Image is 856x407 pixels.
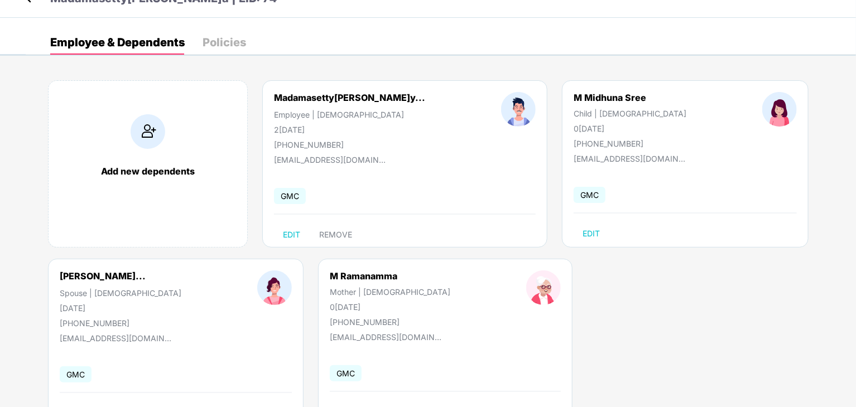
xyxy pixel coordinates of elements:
[310,226,361,244] button: REMOVE
[574,109,686,118] div: Child | [DEMOGRAPHIC_DATA]
[274,188,306,204] span: GMC
[60,333,171,343] div: [EMAIL_ADDRESS][DOMAIN_NAME]
[60,270,146,282] div: [PERSON_NAME]...
[60,166,236,177] div: Add new dependents
[526,270,561,305] img: profileImage
[274,155,386,164] div: [EMAIL_ADDRESS][DOMAIN_NAME]
[60,303,181,313] div: [DATE]
[131,114,165,149] img: addIcon
[283,230,300,239] span: EDIT
[60,288,181,298] div: Spouse | [DEMOGRAPHIC_DATA]
[574,187,605,203] span: GMC
[274,92,425,103] div: Madamasetty[PERSON_NAME]y...
[762,92,797,127] img: profileImage
[257,270,292,305] img: profileImage
[319,230,352,239] span: REMOVE
[574,154,685,163] div: [EMAIL_ADDRESS][DOMAIN_NAME]
[330,332,441,342] div: [EMAIL_ADDRESS][DOMAIN_NAME]
[274,110,425,119] div: Employee | [DEMOGRAPHIC_DATA]
[274,140,425,149] div: [PHONE_NUMBER]
[60,318,181,328] div: [PHONE_NUMBER]
[274,125,425,134] div: 2[DATE]
[60,366,92,382] span: GMC
[574,124,686,133] div: 0[DATE]
[330,317,450,327] div: [PHONE_NUMBER]
[574,225,609,243] button: EDIT
[274,226,309,244] button: EDIT
[330,302,450,312] div: 0[DATE]
[330,287,450,297] div: Mother | [DEMOGRAPHIC_DATA]
[501,92,536,127] img: profileImage
[330,270,450,282] div: M Ramanamma
[583,229,600,238] span: EDIT
[50,37,185,48] div: Employee & Dependents
[574,92,686,103] div: M Midhuna Sree
[330,365,362,381] span: GMC
[574,139,686,148] div: [PHONE_NUMBER]
[203,37,246,48] div: Policies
